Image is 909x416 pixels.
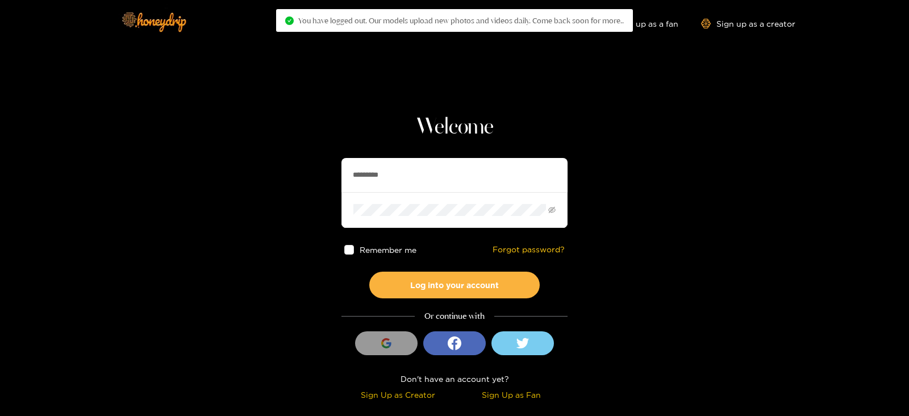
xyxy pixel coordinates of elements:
[298,16,624,25] span: You have logged out. Our models upload new photos and videos daily. Come back soon for more..
[369,272,540,298] button: Log into your account
[344,388,452,401] div: Sign Up as Creator
[341,310,568,323] div: Or continue with
[457,388,565,401] div: Sign Up as Fan
[341,114,568,141] h1: Welcome
[701,19,795,28] a: Sign up as a creator
[548,206,556,214] span: eye-invisible
[285,16,294,25] span: check-circle
[341,372,568,385] div: Don't have an account yet?
[601,19,678,28] a: Sign up as a fan
[493,245,565,255] a: Forgot password?
[360,246,416,254] span: Remember me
